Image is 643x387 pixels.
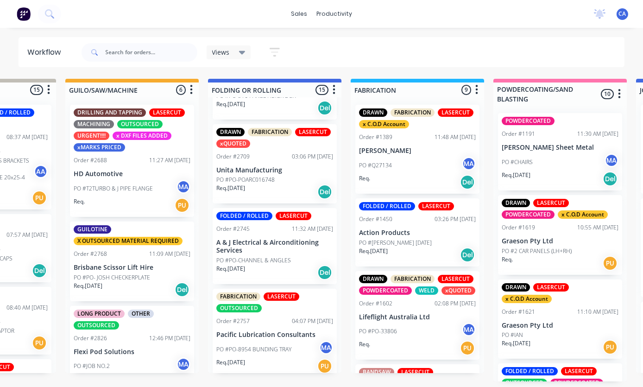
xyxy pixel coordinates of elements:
[216,292,260,301] div: FABRICATION
[216,239,333,254] p: A & J Electrical & Airconditioning Services
[533,283,569,292] div: LASERCUT
[286,7,312,21] div: sales
[502,171,530,179] p: Req. [DATE]
[359,286,412,295] div: POWDERCOATED
[6,133,48,141] div: 08:37 AM [DATE]
[113,132,171,140] div: x DXF FILES ADDED
[498,195,622,275] div: DRAWNLASERCUTPOWDERCOATEDx C.O.D AccountOrder #161910:55 AM [DATE]Graeson Pty LtdPO #2 CAR PANELS...
[359,202,415,210] div: FOLDED / ROLLED
[502,322,618,330] p: Graeson Pty Ltd
[216,166,333,174] p: Unita Manufacturing
[359,133,392,141] div: Order #1389
[149,334,190,343] div: 12:46 PM [DATE]
[28,47,66,58] div: Workflow
[498,113,622,190] div: POWDERCOATEDOrder #119111:30 AM [DATE][PERSON_NAME] Sheet MetalPO #CHAIRSMAReq.[DATE]Del
[74,120,114,128] div: MACHINING
[397,368,433,376] div: LASERCUT
[32,190,47,205] div: PU
[17,7,31,21] img: Factory
[74,108,146,117] div: DRILLING AND TAPPING
[212,47,230,57] span: Views
[213,208,337,284] div: FOLDED / ROLLEDLASERCUTOrder #274511:32 AM [DATE]A & J Electrical & Airconditioning ServicesPO #P...
[359,299,392,308] div: Order #1602
[603,171,618,186] div: Del
[502,367,558,375] div: FOLDED / ROLLED
[561,367,597,375] div: LASERCUT
[117,120,163,128] div: OUTSOURCED
[74,334,107,343] div: Order #2826
[74,250,107,258] div: Order #2768
[359,368,394,376] div: BANDSAW
[264,292,299,301] div: LASERCUT
[502,247,572,255] p: PO #2 CAR PANELS (LH+RH)
[292,225,333,233] div: 11:32 AM [DATE]
[502,308,535,316] div: Order #1621
[6,304,48,312] div: 08:40 AM [DATE]
[502,339,530,348] p: Req. [DATE]
[359,120,409,128] div: x C.O.D Account
[502,199,530,207] div: DRAWN
[435,299,476,308] div: 02:08 PM [DATE]
[74,156,107,165] div: Order #2688
[74,170,190,178] p: HD Automotive
[359,247,388,255] p: Req. [DATE]
[460,341,475,355] div: PU
[312,7,357,21] div: productivity
[391,108,435,117] div: FABRICATION
[359,147,476,155] p: [PERSON_NAME]
[149,156,190,165] div: 11:27 AM [DATE]
[74,321,119,330] div: OUTSOURCED
[216,152,250,161] div: Order #2709
[317,359,332,374] div: PU
[502,283,530,292] div: DRAWN
[74,237,183,245] div: X OUTSOURCED MATERIAL REQUIRED
[74,264,190,272] p: Brisbane Scissor Lift Hire
[74,132,109,140] div: URGENT!!!!
[32,263,47,278] div: Del
[216,317,250,325] div: Order #2757
[460,175,475,190] div: Del
[74,143,125,152] div: xMARKS PRICED
[216,256,291,265] p: PO #PO-CHANNEL & ANGLES
[359,239,432,247] p: PO #[PERSON_NAME] [DATE]
[175,282,189,297] div: Del
[415,286,438,295] div: WELD
[32,336,47,350] div: PU
[216,345,291,354] p: PO #PO-8954 BUNDING TRAY
[216,176,275,184] p: PO #PO-POARC016748
[502,223,535,232] div: Order #1619
[391,275,435,283] div: FABRICATION
[248,128,292,136] div: FABRICATION
[213,124,337,204] div: DRAWNFABRICATIONLASERCUTxQUOTEDOrder #270903:06 PM [DATE]Unita ManufacturingPO #PO-POARC016748Req...
[460,247,475,262] div: Del
[216,265,245,273] p: Req. [DATE]
[435,215,476,223] div: 03:26 PM [DATE]
[74,310,125,318] div: LONG PRODUCT
[317,184,332,199] div: Del
[619,10,626,18] span: CA
[216,304,262,312] div: OUTSOURCED
[106,43,197,62] input: Search for orders...
[502,210,555,219] div: POWDERCOATED
[74,184,153,193] p: PO #T2TURBO & J PIPE FLANGE
[438,108,473,117] div: LASERCUT
[6,231,48,239] div: 07:57 AM [DATE]
[359,229,476,237] p: Action Products
[149,108,185,117] div: LASERCUT
[216,100,245,108] p: Req. [DATE]
[418,202,454,210] div: LASERCUT
[502,158,533,166] p: PO #CHAIRS
[502,255,513,264] p: Req.
[502,237,618,245] p: Graeson Pty Ltd
[292,152,333,161] div: 03:06 PM [DATE]
[74,273,150,282] p: PO #PO- JOSH CHECKERPLATE
[317,265,332,280] div: Del
[74,225,111,234] div: GUILOTINE
[213,289,337,378] div: FABRICATIONLASERCUTOUTSOURCEDOrder #275704:07 PM [DATE]Pacific Lubrication ConsultantsPO #PO-8954...
[175,198,189,213] div: PU
[216,212,272,220] div: FOLDED / ROLLED
[462,157,476,171] div: MA
[441,286,475,295] div: xQUOTED
[128,310,154,318] div: OTHER
[177,357,190,371] div: MA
